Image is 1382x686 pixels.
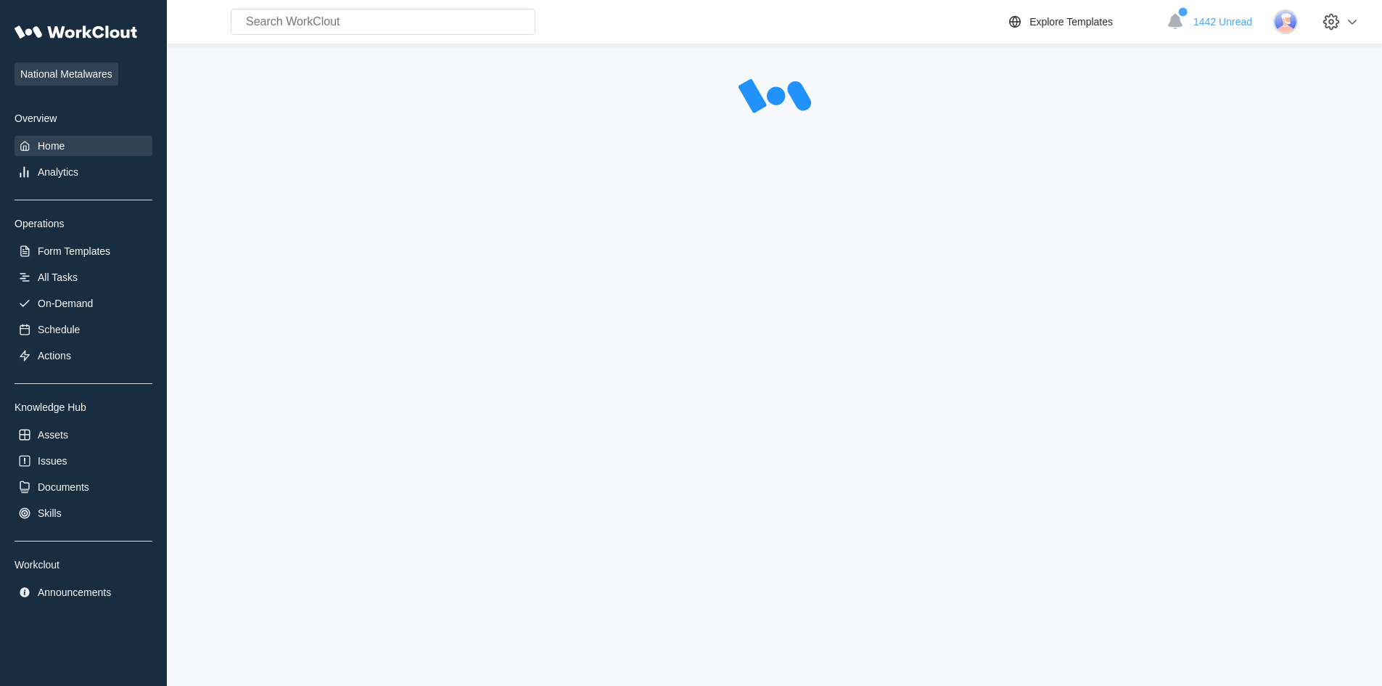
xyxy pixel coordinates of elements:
a: Assets [15,425,152,445]
div: Operations [15,218,152,229]
div: Overview [15,113,152,124]
a: On-Demand [15,293,152,314]
a: Documents [15,477,152,497]
div: Schedule [38,324,80,335]
input: Search WorkClout [231,9,535,35]
div: Form Templates [38,245,110,257]
a: Explore Templates [1006,13,1159,30]
div: All Tasks [38,271,78,283]
a: Analytics [15,162,152,182]
div: Home [38,140,65,152]
div: Issues [38,455,67,467]
div: Actions [38,350,71,362]
div: Assets [38,429,68,441]
a: Issues [15,451,152,471]
div: Skills [38,507,62,519]
img: user-3.png [1273,9,1298,34]
div: Announcements [38,587,111,598]
div: Knowledge Hub [15,401,152,413]
div: Workclout [15,559,152,571]
a: Announcements [15,582,152,603]
a: Form Templates [15,241,152,261]
a: Skills [15,503,152,523]
a: All Tasks [15,267,152,287]
div: Analytics [38,166,78,178]
span: 1442 Unread [1193,16,1252,28]
span: National Metalwares [15,62,118,86]
a: Schedule [15,319,152,340]
a: Home [15,136,152,156]
div: Explore Templates [1029,16,1113,28]
div: On-Demand [38,298,93,309]
a: Actions [15,346,152,366]
div: Documents [38,481,89,493]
